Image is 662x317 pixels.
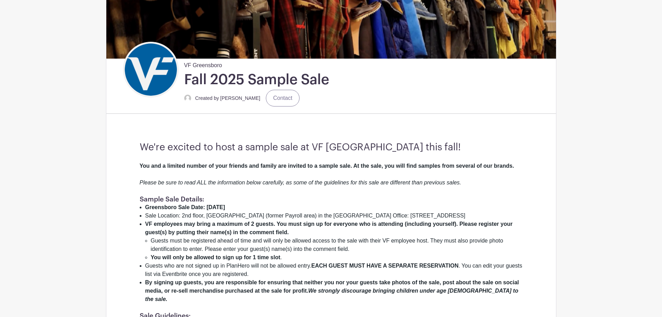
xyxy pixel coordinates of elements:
li: Guests who are not signed up in PlanHero will not be allowed entry. . You can edit your guests li... [145,262,523,278]
a: Contact [266,90,300,106]
img: default-ce2991bfa6775e67f084385cd625a349d9dcbb7a52a09fb2fda1e96e2d18dcdb.png [184,95,191,102]
strong: Greensboro Sale Date: [DATE] [145,204,225,210]
h3: We're excited to host a sample sale at VF [GEOGRAPHIC_DATA] this fall! [140,142,523,153]
strong: By signing up guests, you are responsible for ensuring that neither you nor your guests take phot... [145,279,519,294]
strong: EACH GUEST MUST HAVE A SEPARATE RESERVATION [311,263,459,269]
em: Please be sure to read ALL the information below carefully, as some of the guidelines for this sa... [140,180,461,185]
img: VF_Icon_FullColor_CMYK-small.png [125,43,177,96]
strong: You will only be allowed to sign up for 1 time slot [151,254,280,260]
small: Created by [PERSON_NAME] [195,95,261,101]
li: Sale Location: 2nd floor, [GEOGRAPHIC_DATA] (former Payroll area) in the [GEOGRAPHIC_DATA] Office... [145,212,523,220]
li: . [151,253,523,262]
h1: Fall 2025 Sample Sale [184,71,329,88]
strong: You and a limited number of your friends and family are invited to a sample sale. At the sale, yo... [140,163,514,169]
span: VF Greensboro [184,58,222,70]
li: Guests must be registered ahead of time and will only be allowed access to the sale with their VF... [151,237,523,253]
strong: VF employees may bring a maximum of 2 guests. You must sign up for everyone who is attending (inc... [145,221,513,235]
em: We strongly discourage bringing children under age [DEMOGRAPHIC_DATA] to the sale. [145,288,518,302]
h1: Sample Sale Details: [140,195,523,203]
